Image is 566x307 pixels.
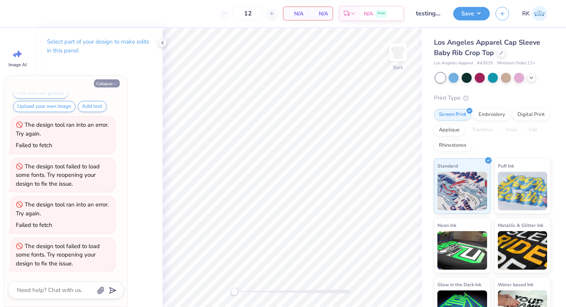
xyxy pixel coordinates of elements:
span: Glow in the Dark Ink [437,280,481,289]
img: Neon Ink [437,231,487,270]
div: Failed to fetch [16,141,52,149]
div: Accessibility label [231,288,238,295]
div: The design tool failed to load some fonts. Try reopening your design to fix the issue. [16,242,100,267]
span: Puff Ink [498,162,514,170]
span: Minimum Order: 12 + [497,60,536,67]
div: Digital Print [512,109,550,121]
span: RK [522,9,530,18]
button: Add text [78,101,107,112]
span: Los Angeles Apparel [434,60,473,67]
div: Back [393,64,403,71]
div: The design tool failed to load some fonts. Try reopening your design to fix the issue. [16,163,100,188]
button: Save [453,7,490,20]
span: Standard [437,162,458,170]
div: Print Type [434,94,551,102]
div: Failed to fetch [16,221,52,229]
button: Collapse [94,79,120,87]
span: N/A [364,10,373,18]
img: Puff Ink [498,172,548,210]
span: N/A [288,10,303,18]
div: Vinyl [500,124,522,136]
span: # 43035 [477,60,493,67]
span: Los Angeles Apparel Cap Sleeve Baby Rib Crop Top [434,38,540,57]
img: Standard [437,172,487,210]
span: Metallic & Glitter Ink [498,221,543,229]
img: Back [390,45,406,60]
p: Select part of your design to make edits in this panel [47,37,150,55]
span: Neon Ink [437,221,456,229]
div: Screen Print [434,109,471,121]
div: Foil [524,124,542,136]
input: – – [233,7,263,20]
span: Water based Ink [498,280,533,289]
span: N/A [313,10,328,18]
a: RK [519,6,551,21]
span: Image AI [8,62,27,68]
img: Rachel Kidd [532,6,547,21]
button: Pick from our gallery [13,87,68,99]
div: Transfers [467,124,498,136]
button: Upload your own image [13,101,75,112]
div: Applique [434,124,465,136]
img: Metallic & Glitter Ink [498,231,548,270]
span: Free [378,11,385,16]
div: The design tool ran into an error. Try again. [16,121,109,138]
div: The design tool ran into an error. Try again. [16,201,109,217]
input: Untitled Design [410,6,447,21]
div: Rhinestones [434,140,471,151]
div: Embroidery [474,109,510,121]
